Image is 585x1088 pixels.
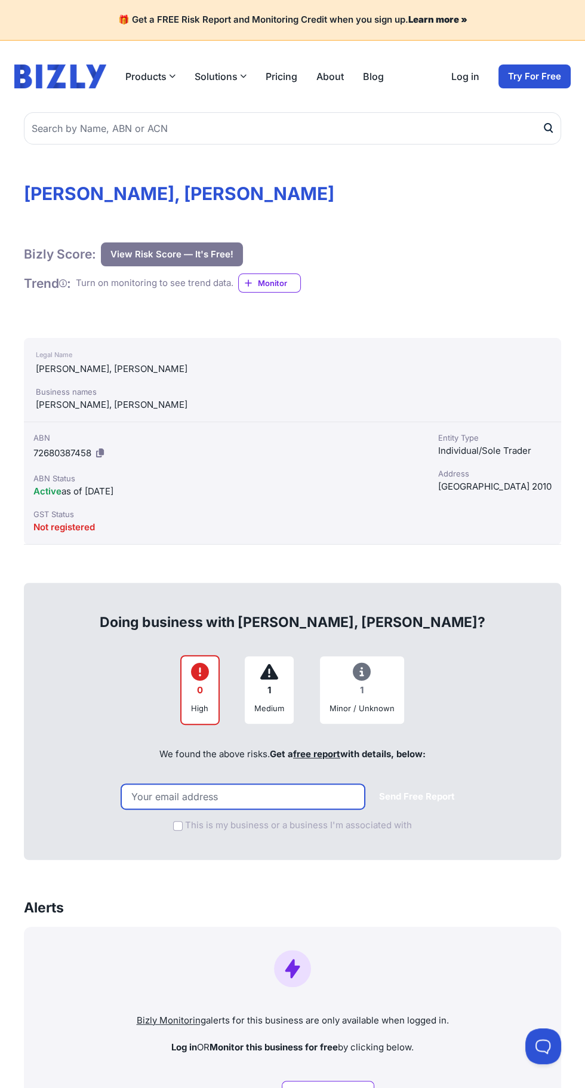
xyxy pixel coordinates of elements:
[316,69,344,84] a: About
[33,1041,552,1055] p: OR by clicking below.
[254,702,284,714] div: Medium
[195,69,247,84] button: Solutions
[24,275,71,291] h1: Trend :
[191,702,209,714] div: High
[121,784,365,809] input: Your email address
[33,1014,552,1028] p: alerts for this business are only available when logged in.
[266,69,297,84] a: Pricing
[137,1015,206,1026] a: Bizly Monitoring
[33,447,91,459] span: 72680387458
[101,242,243,266] button: View Risk Score — It's Free!
[14,14,571,26] h4: 🎁 Get a FREE Risk Report and Monitoring Credit when you sign up.
[438,468,552,480] div: Address
[525,1028,561,1064] iframe: Toggle Customer Support
[363,69,384,84] a: Blog
[36,398,549,412] div: [PERSON_NAME], [PERSON_NAME]
[24,246,96,262] h1: Bizly Score:
[24,183,561,204] h1: [PERSON_NAME], [PERSON_NAME]
[330,702,395,714] div: Minor / Unknown
[24,898,64,917] h3: Alerts
[76,276,233,290] div: Turn on monitoring to see trend data.
[33,508,419,520] div: GST Status
[171,1041,197,1053] strong: Log in
[270,748,426,760] span: Get a with details, below:
[210,1041,338,1053] strong: Monitor this business for free
[33,521,95,533] span: Not registered
[37,594,548,632] div: Doing business with [PERSON_NAME], [PERSON_NAME]?
[185,819,412,832] label: This is my business or a business I'm associated with
[438,432,552,444] div: Entity Type
[330,679,395,702] div: 1
[125,69,176,84] button: Products
[438,444,552,458] div: Individual/Sole Trader
[498,64,571,88] a: Try For Free
[293,748,340,760] a: free report
[191,679,209,702] div: 0
[36,348,549,362] div: Legal Name
[258,277,300,289] span: Monitor
[33,485,61,497] span: Active
[33,472,419,484] div: ABN Status
[33,432,419,444] div: ABN
[370,785,464,809] button: Send Free Report
[408,14,467,25] a: Learn more »
[238,273,301,293] a: Monitor
[36,386,549,398] div: Business names
[36,362,549,376] div: [PERSON_NAME], [PERSON_NAME]
[33,484,419,499] div: as of [DATE]
[37,734,548,775] div: We found the above risks.
[438,480,552,494] div: [GEOGRAPHIC_DATA] 2010
[451,69,479,84] a: Log in
[24,112,561,145] input: Search by Name, ABN or ACN
[254,679,284,702] div: 1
